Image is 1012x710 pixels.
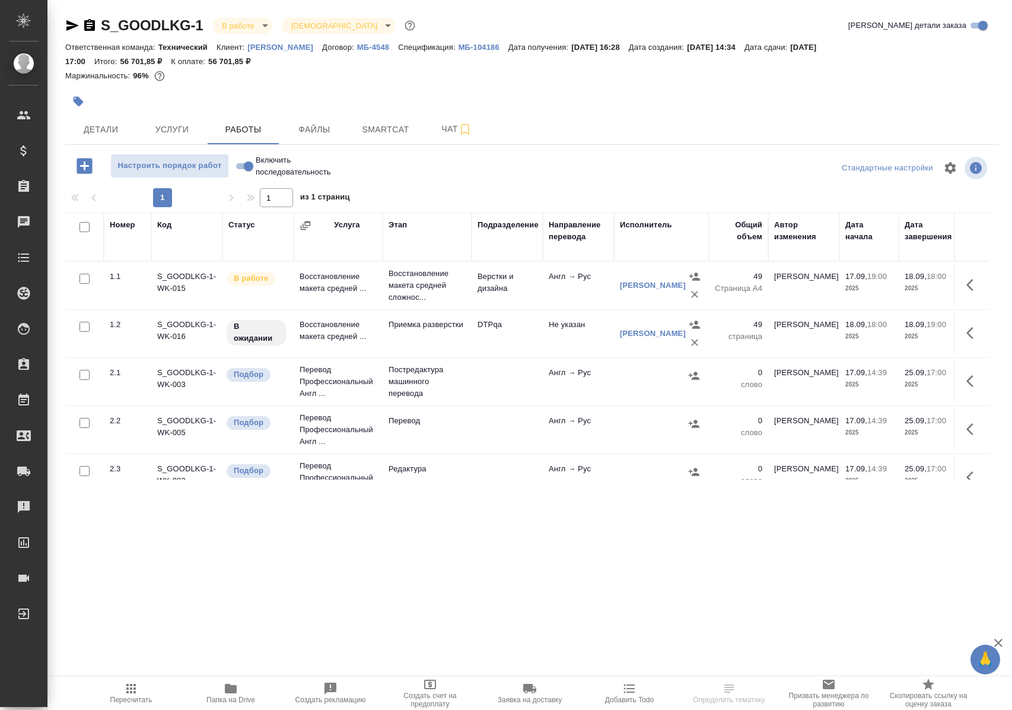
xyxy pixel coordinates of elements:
[234,369,263,381] p: Подбор
[715,283,762,294] p: Страница А4
[389,268,466,303] p: Восстановление макета средней сложнос...
[225,319,288,347] div: Исполнитель назначен, приступать к работе пока рано
[959,319,988,347] button: Здесь прячутся важные кнопки
[686,334,704,351] button: Удалить
[120,57,171,66] p: 56 701,85 ₽
[151,457,222,499] td: S_GOODLKG-1-WK-002
[157,219,171,231] div: Код
[543,313,614,354] td: Не указан
[322,43,357,52] p: Договор:
[905,320,927,329] p: 18.09,
[65,18,79,33] button: Скопировать ссылку для ЯМессенджера
[845,219,893,243] div: Дата начала
[94,57,120,66] p: Итого:
[256,154,363,178] span: Включить последовательность
[300,220,311,232] button: Сгруппировать
[715,319,762,331] p: 49
[845,272,867,281] p: 17.09,
[905,416,927,425] p: 25.09,
[288,21,381,31] button: [DEMOGRAPHIC_DATA]
[508,43,571,52] p: Дата получения:
[845,464,867,473] p: 17.09,
[905,219,952,243] div: Дата завершения
[905,331,952,343] p: 2025
[334,219,359,231] div: Услуга
[905,379,952,391] p: 2025
[219,21,258,31] button: В работе
[472,313,543,354] td: DTPqa
[905,283,952,294] p: 2025
[715,463,762,475] p: 0
[294,358,383,405] td: Перевод Профессиональный Англ ...
[715,271,762,283] p: 49
[571,43,629,52] p: [DATE] 16:28
[225,367,288,383] div: Можно подбирать исполнителей
[715,379,762,391] p: слово
[845,427,893,439] p: 2025
[685,367,703,385] button: Назначить
[715,219,762,243] div: Общий объем
[905,475,952,487] p: 2025
[848,20,966,31] span: [PERSON_NAME] детали заказа
[686,286,704,303] button: Удалить
[543,265,614,306] td: Англ → Рус
[845,320,867,329] p: 18.09,
[965,157,989,179] span: Посмотреть информацию
[428,122,485,137] span: Чат
[927,368,946,377] p: 17:00
[959,271,988,299] button: Здесь прячутся важные кнопки
[744,43,790,52] p: Дата сдачи:
[839,159,936,178] div: split button
[685,463,703,481] button: Назначить
[459,43,508,52] p: МБ-104186
[543,457,614,499] td: Англ → Рус
[549,219,608,243] div: Направление перевода
[389,463,466,475] p: Редактура
[768,409,839,451] td: [PERSON_NAME]
[845,475,893,487] p: 2025
[151,409,222,451] td: S_GOODLKG-1-WK-005
[768,361,839,402] td: [PERSON_NAME]
[247,43,322,52] p: [PERSON_NAME]
[905,368,927,377] p: 25.09,
[478,219,539,231] div: Подразделение
[845,283,893,294] p: 2025
[715,331,762,343] p: страница
[867,368,887,377] p: 14:39
[543,361,614,402] td: Англ → Рус
[905,427,952,439] p: 2025
[459,42,508,52] a: МБ-104186
[867,464,887,473] p: 14:39
[959,415,988,443] button: Здесь прячутся важные кнопки
[117,159,222,173] span: Настроить порядок работ
[715,415,762,427] p: 0
[357,43,398,52] p: МБ-4548
[774,219,833,243] div: Автор изменения
[845,379,893,391] p: 2025
[845,331,893,343] p: 2025
[398,43,458,52] p: Спецификация:
[208,57,259,66] p: 56 701,85 ₽
[768,457,839,499] td: [PERSON_NAME]
[151,361,222,402] td: S_GOODLKG-1-WK-003
[234,321,279,344] p: В ожидании
[110,367,145,379] div: 2.1
[905,464,927,473] p: 25.09,
[686,316,704,334] button: Назначить
[389,415,466,427] p: Перевод
[294,454,383,502] td: Перевод Профессиональный Англ ...
[234,465,263,477] p: Подбор
[68,154,101,178] button: Добавить работу
[110,271,145,283] div: 1.1
[294,406,383,454] td: Перевод Профессиональный Англ ...
[905,272,927,281] p: 18.09,
[389,364,466,400] p: Постредактура машинного перевода
[620,219,672,231] div: Исполнитель
[300,190,350,207] span: из 1 страниц
[768,265,839,306] td: [PERSON_NAME]
[217,43,247,52] p: Клиент:
[768,313,839,354] td: [PERSON_NAME]
[110,154,229,178] button: Настроить порядок работ
[402,18,418,33] button: Доп статусы указывают на важность/срочность заказа
[715,367,762,379] p: 0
